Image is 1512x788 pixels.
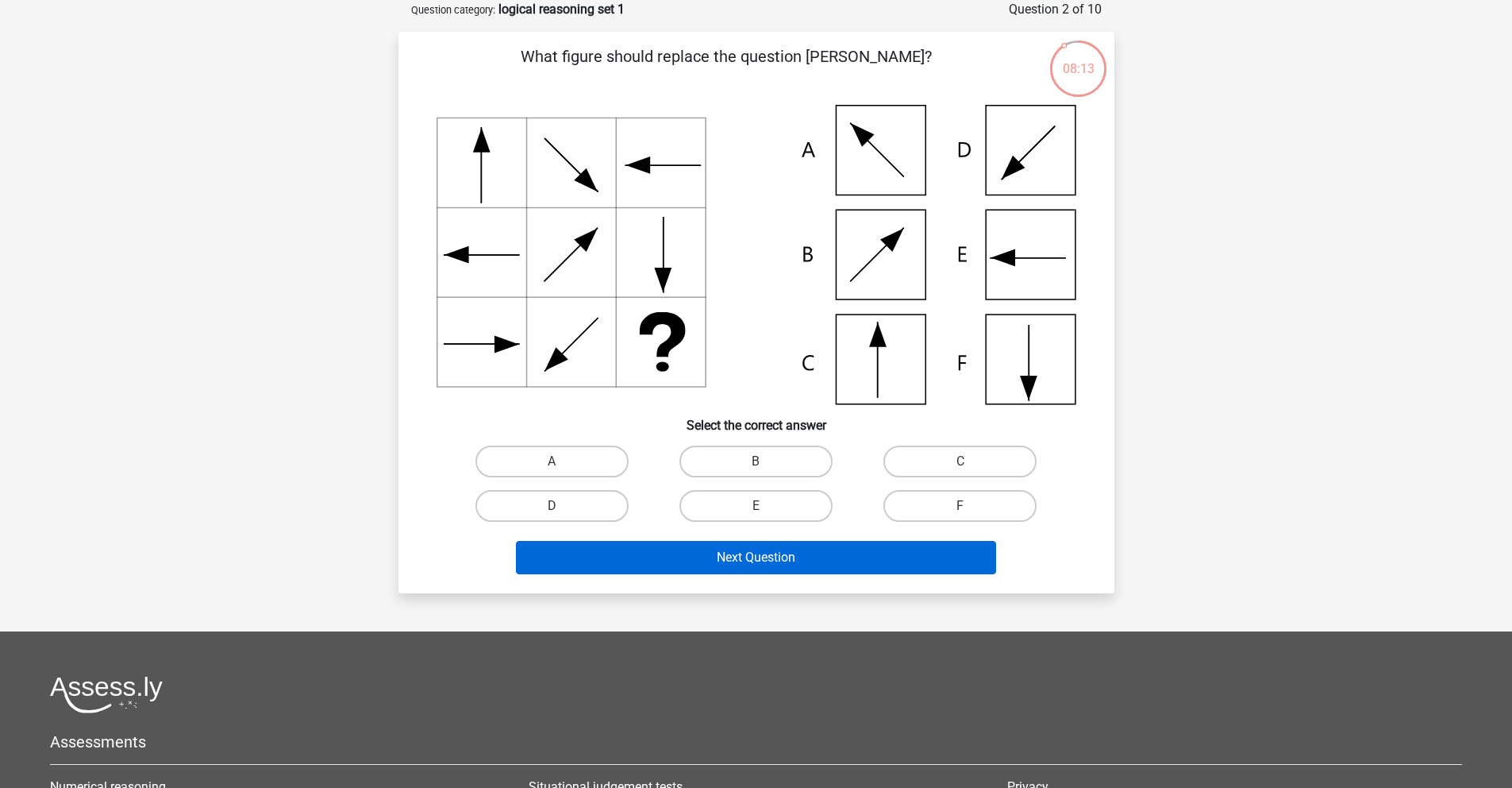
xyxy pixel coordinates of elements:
strong: logical reasoning set 1 [498,2,625,17]
label: B [679,446,833,477]
img: Assessly logo [50,676,163,713]
h5: Assessments [50,732,1462,751]
label: D [475,490,629,522]
button: Next Question [516,541,996,574]
label: F [883,490,1037,522]
div: 08:13 [1048,39,1108,79]
label: C [883,446,1037,477]
h6: Select the correct answer [424,405,1089,433]
label: E [679,490,833,522]
p: What figure should replace the question [PERSON_NAME]? [424,44,1029,92]
label: A [475,446,629,477]
small: Question category: [411,4,495,16]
